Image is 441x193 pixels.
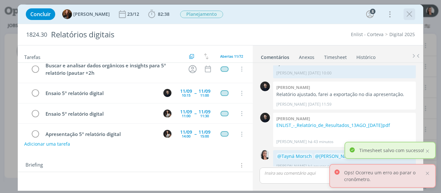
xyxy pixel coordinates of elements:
div: 11:00 [200,93,209,97]
div: 15:00 [200,134,209,138]
span: -- [194,111,196,116]
div: 11/09 [180,110,192,114]
div: 11/09 [199,89,210,93]
a: Histórico [356,51,376,61]
div: Anexos [299,54,314,61]
a: aqui [395,153,404,159]
p: [PERSON_NAME] [276,163,307,169]
img: arrow-down-up.svg [204,53,209,59]
span: [DATE] 11:59 [308,101,332,107]
button: Planejamento [180,10,223,18]
div: 11/09 [199,110,210,114]
span: Tarefas [24,53,40,60]
b: [PERSON_NAME] [276,84,310,90]
div: 11/09 [180,89,192,93]
div: Ensaio 5º relatório digital [43,110,158,118]
div: 8 [370,9,375,14]
a: Digital 2025 [389,31,415,37]
span: [PERSON_NAME] [73,12,110,16]
div: 11/09 [199,130,210,134]
div: 11:00 [182,114,190,118]
p: [PERSON_NAME] [276,70,307,76]
p: Timesheet salvo com sucesso! [359,147,424,154]
div: dialog [18,5,424,191]
span: Planejamento [180,11,223,18]
span: há poucos segundos [308,163,345,169]
div: Relatórios digitais [48,27,250,43]
button: C [162,88,172,98]
b: [PERSON_NAME] [276,116,310,121]
span: Concluir [30,12,51,17]
a: Timesheet [324,51,347,61]
p: [PERSON_NAME] [276,139,307,145]
span: @Tayná Morsch [277,153,312,159]
span: Briefing [26,161,43,169]
p: [PERSON_NAME] [276,101,307,107]
span: 82:38 [158,11,169,17]
a: Enlist - Corteva [351,31,384,37]
img: C [260,113,270,122]
div: Buscar e analisar dados orgânicos e insights para 5º relatório (pautar +2h [43,62,183,77]
div: 23/12 [127,12,140,16]
button: 82:38 [147,9,171,19]
p: relatório revisado . [276,153,413,159]
p: Ops! Ocorreu um erro ao parar o cronômetro. [344,169,424,183]
div: 14:00 [182,134,190,138]
span: -- [194,132,196,136]
span: -- [194,91,196,95]
div: 11:30 [200,114,209,118]
button: 8 [365,9,375,19]
img: C [163,89,171,97]
span: Abertas 11/72 [220,54,243,59]
span: há 43 minutos [308,139,333,145]
p: Relatório ajustado, farei a exportação no dia apresentação. [276,91,413,98]
img: C [163,130,171,138]
div: 11/09 [180,130,192,134]
button: T[PERSON_NAME] [62,9,110,19]
span: [DATE] 10:00 [308,70,332,76]
a: Comentários [261,51,290,61]
img: T [62,9,72,19]
img: C [163,110,171,118]
a: neste PDF [320,60,341,66]
a: ENLIST_-_Relatório_de_Resultados_13AGO_[DATE]pdf [276,122,390,128]
button: C [162,129,172,139]
img: C [260,82,270,91]
div: Apresentação 5º relatório digital [43,130,158,138]
div: Ensaio 5º relatório digital [43,89,158,97]
button: Concluir [26,8,55,20]
button: C [162,109,172,118]
span: @[PERSON_NAME] [315,153,355,159]
span: 1824.30 [26,31,47,38]
button: Adicionar uma tarefa [24,138,70,150]
div: 10:15 [182,93,190,97]
img: C [260,150,270,160]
